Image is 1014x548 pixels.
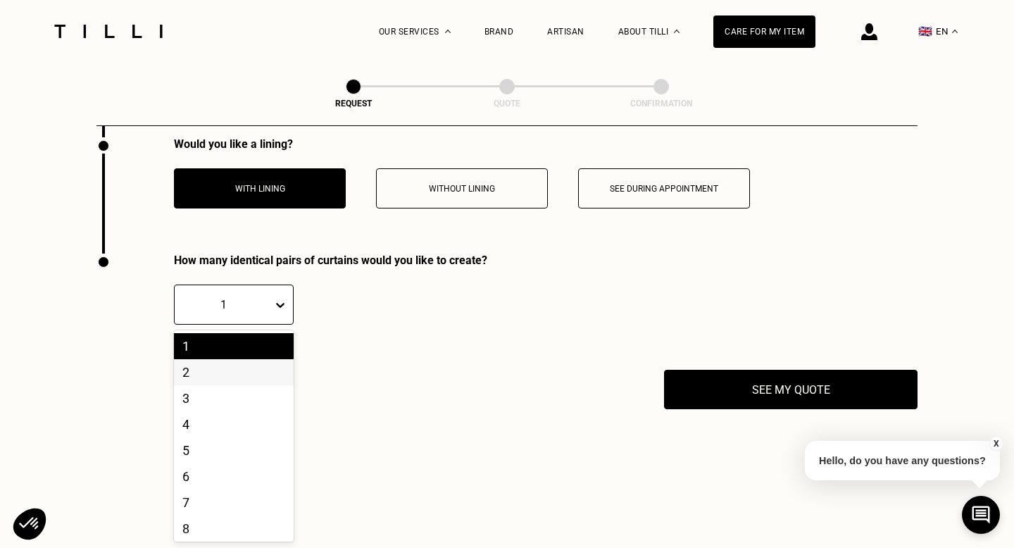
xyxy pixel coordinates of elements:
[664,370,918,409] button: See my quote
[174,359,294,385] div: 2
[174,333,294,359] div: 1
[610,184,718,194] span: See during appointment
[174,254,487,267] div: How many identical pairs of curtains would you like to create?
[578,168,750,208] button: See during appointment
[235,184,285,194] span: With lining
[174,490,294,516] div: 7
[174,516,294,542] div: 8
[174,463,294,490] div: 6
[484,27,514,37] a: Brand
[429,184,495,194] span: Without lining
[437,99,577,108] div: Quote
[376,168,548,208] button: Without lining
[174,437,294,463] div: 5
[547,27,584,37] a: Artisan
[591,99,732,108] div: Confirmation
[952,30,958,33] img: menu déroulant
[49,25,168,38] img: Tilli seamstress service logo
[174,168,346,208] button: With lining
[918,25,932,38] span: 🇬🇧
[445,30,451,33] img: Dropdown menu
[283,99,424,108] div: Request
[674,30,680,33] img: About dropdown menu
[861,23,877,40] img: login icon
[174,137,750,151] div: Would you like a lining?
[174,385,294,411] div: 3
[989,436,1003,452] button: X
[174,411,294,437] div: 4
[713,15,815,48] a: Care for my item
[805,441,1000,480] p: Hello, do you have any questions?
